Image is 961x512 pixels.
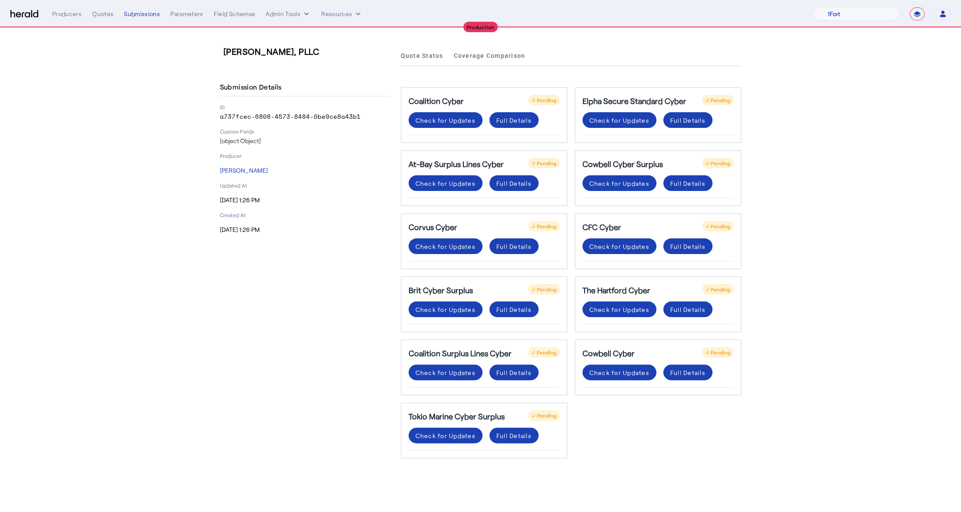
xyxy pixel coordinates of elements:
button: internal dropdown menu [266,10,311,18]
button: Check for Updates [582,175,656,191]
button: Full Details [663,301,712,317]
button: Full Details [663,175,712,191]
h5: CFC Cyber [582,221,621,233]
button: Check for Updates [582,301,656,317]
span: Pending [537,349,556,355]
button: Full Details [489,175,539,191]
h5: Cowbell Cyber [582,347,635,359]
div: Quotes [92,10,113,18]
p: Producer [220,152,390,159]
h5: Coalition Surplus Lines Cyber [409,347,512,359]
button: Check for Updates [582,112,656,128]
span: Pending [537,223,556,229]
span: Pending [537,97,556,103]
a: Coverage Comparison [454,45,525,66]
button: Full Details [663,238,712,254]
div: Production [463,22,498,32]
p: Updated At [220,182,390,189]
div: Check for Updates [416,242,476,251]
p: Created At [220,211,390,218]
p: [DATE] 1:26 PM [220,225,390,234]
span: Pending [537,160,556,166]
div: Full Details [670,368,705,377]
button: Check for Updates [582,365,656,380]
div: Check for Updates [416,431,476,440]
button: Full Details [489,365,539,380]
p: a737fcec-6808-4573-8484-0be9ce8a43b1 [220,112,390,121]
button: Full Details [489,238,539,254]
div: Check for Updates [416,116,476,125]
div: Check for Updates [589,179,649,188]
h5: Tokio Marine Cyber Surplus [409,410,505,422]
button: Full Details [663,365,712,380]
img: Herald Logo [10,10,38,18]
div: Submissions [124,10,160,18]
span: Pending [711,97,730,103]
h5: Coalition Cyber [409,95,464,107]
div: Full Details [496,368,532,377]
button: Resources dropdown menu [321,10,362,18]
div: Full Details [496,305,532,314]
p: Custom Fields [220,128,390,135]
button: Check for Updates [409,428,482,443]
div: Producers [52,10,82,18]
p: ID [220,104,390,110]
div: Full Details [496,431,532,440]
div: Full Details [670,242,705,251]
h4: Submission Details [220,82,285,92]
span: Pending [711,349,730,355]
p: [object Object] [220,137,390,145]
span: Pending [711,286,730,292]
a: Quote Status [401,45,443,66]
p: [PERSON_NAME] [220,166,390,175]
button: Check for Updates [409,238,482,254]
span: Pending [711,223,730,229]
h5: Corvus Cyber [409,221,457,233]
button: Full Details [489,112,539,128]
span: Pending [711,160,730,166]
button: Check for Updates [582,238,656,254]
span: Pending [537,286,556,292]
span: Coverage Comparison [454,53,525,59]
button: Check for Updates [409,112,482,128]
div: Check for Updates [416,179,476,188]
button: Check for Updates [409,301,482,317]
h3: [PERSON_NAME], PLLC [223,45,394,57]
div: Check for Updates [589,242,649,251]
div: Check for Updates [589,305,649,314]
h5: Brit Cyber Surplus [409,284,473,296]
div: Full Details [496,242,532,251]
button: Full Details [663,112,712,128]
h5: At-Bay Surplus Lines Cyber [409,158,504,170]
div: Full Details [496,116,532,125]
button: Full Details [489,428,539,443]
div: Full Details [670,179,705,188]
span: Pending [537,412,556,418]
div: Full Details [670,305,705,314]
div: Check for Updates [589,368,649,377]
div: Full Details [670,116,705,125]
h5: The Hartford Cyber [582,284,650,296]
h5: Cowbell Cyber Surplus [582,158,663,170]
button: Full Details [489,301,539,317]
button: Check for Updates [409,175,482,191]
p: [DATE] 1:26 PM [220,196,390,204]
div: Parameters [170,10,203,18]
span: Quote Status [401,53,443,59]
h5: Elpha Secure Standard Cyber [582,95,686,107]
div: Check for Updates [416,368,476,377]
button: Check for Updates [409,365,482,380]
div: Check for Updates [416,305,476,314]
div: Full Details [496,179,532,188]
div: Field Schemas [214,10,256,18]
div: Check for Updates [589,116,649,125]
